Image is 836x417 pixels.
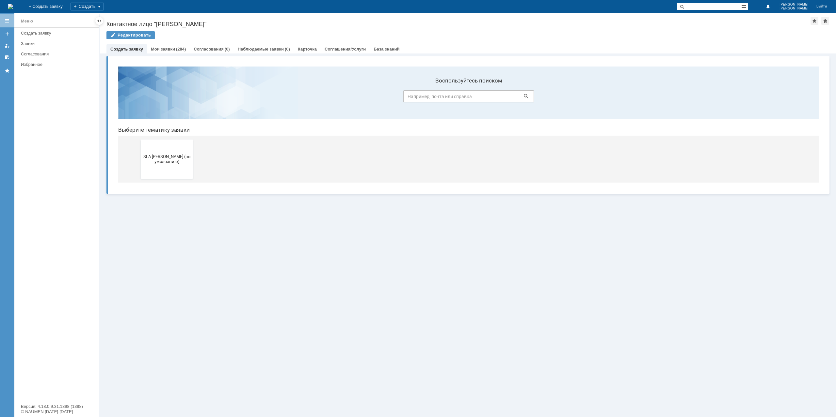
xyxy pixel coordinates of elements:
a: Создать заявку [2,29,12,39]
div: Меню [21,17,33,25]
div: Создать [71,3,104,10]
span: SLA [PERSON_NAME] (по умолчанию) [30,93,78,103]
a: Соглашения/Услуги [325,47,366,52]
a: Наблюдаемые заявки [238,47,284,52]
button: SLA [PERSON_NAME] (по умолчанию) [28,78,80,117]
span: [PERSON_NAME] [780,3,809,7]
div: Скрыть меню [95,17,103,25]
a: Заявки [18,38,98,49]
a: Мои заявки [2,40,12,51]
div: (0) [285,47,290,52]
a: Создать заявку [110,47,143,52]
a: Карточка [298,47,317,52]
a: База знаний [374,47,399,52]
div: Избранное [21,62,88,67]
div: Согласования [21,52,95,56]
div: (0) [225,47,230,52]
div: Создать заявку [21,31,95,36]
a: Согласования [18,49,98,59]
div: Сделать домашней страницей [821,17,829,25]
span: [PERSON_NAME] [780,7,809,10]
div: Версия: 4.18.0.9.31.1398 (1398) [21,404,93,409]
label: Воспользуйтесь поиском [290,16,421,22]
a: Мои согласования [2,52,12,63]
span: Расширенный поиск [741,3,748,9]
a: Перейти на домашнюю страницу [8,4,13,9]
a: Создать заявку [18,28,98,38]
a: Согласования [194,47,224,52]
div: Заявки [21,41,95,46]
header: Выберите тематику заявки [5,65,706,72]
div: © NAUMEN [DATE]-[DATE] [21,410,93,414]
img: logo [8,4,13,9]
input: Например, почта или справка [290,29,421,41]
div: Контактное лицо "[PERSON_NAME]" [106,21,811,27]
a: Мои заявки [151,47,175,52]
div: (284) [176,47,186,52]
div: Добавить в избранное [811,17,818,25]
